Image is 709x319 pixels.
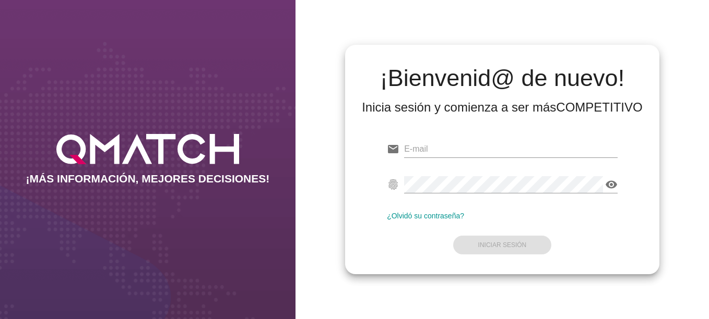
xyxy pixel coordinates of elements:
[404,141,618,157] input: E-mail
[26,173,270,185] h2: ¡MÁS INFORMACIÓN, MEJORES DECISIONES!
[556,100,642,114] strong: COMPETITIVO
[387,143,399,155] i: email
[387,212,464,220] a: ¿Olvidó su contraseña?
[387,178,399,191] i: fingerprint
[362,66,643,91] h2: ¡Bienvenid@ de nuevo!
[362,99,643,116] div: Inicia sesión y comienza a ser más
[605,178,618,191] i: visibility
